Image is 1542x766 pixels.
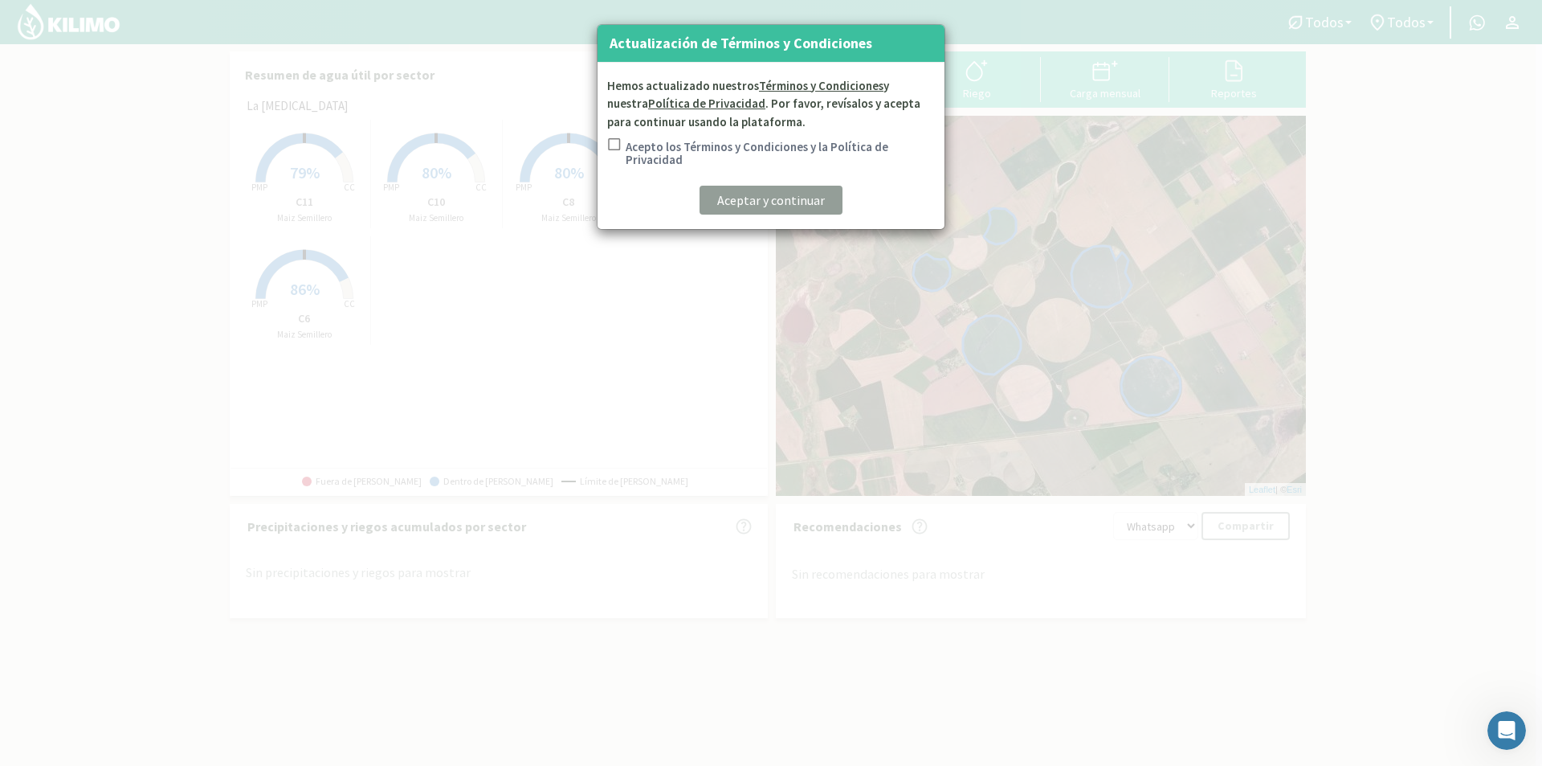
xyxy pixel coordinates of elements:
h4: Actualización de Términos y Condiciones [610,32,872,55]
a: Términos y Condiciones [759,78,883,93]
p: Hemos actualizado nuestros y nuestra . Por favor, revísalos y acepta para continuar usando la pla... [607,77,935,133]
a: Política de Privacidad [648,96,765,111]
label: Acepto los Términos y Condiciones y la Política de Privacidad [626,141,935,166]
iframe: Intercom live chat [1487,711,1526,750]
